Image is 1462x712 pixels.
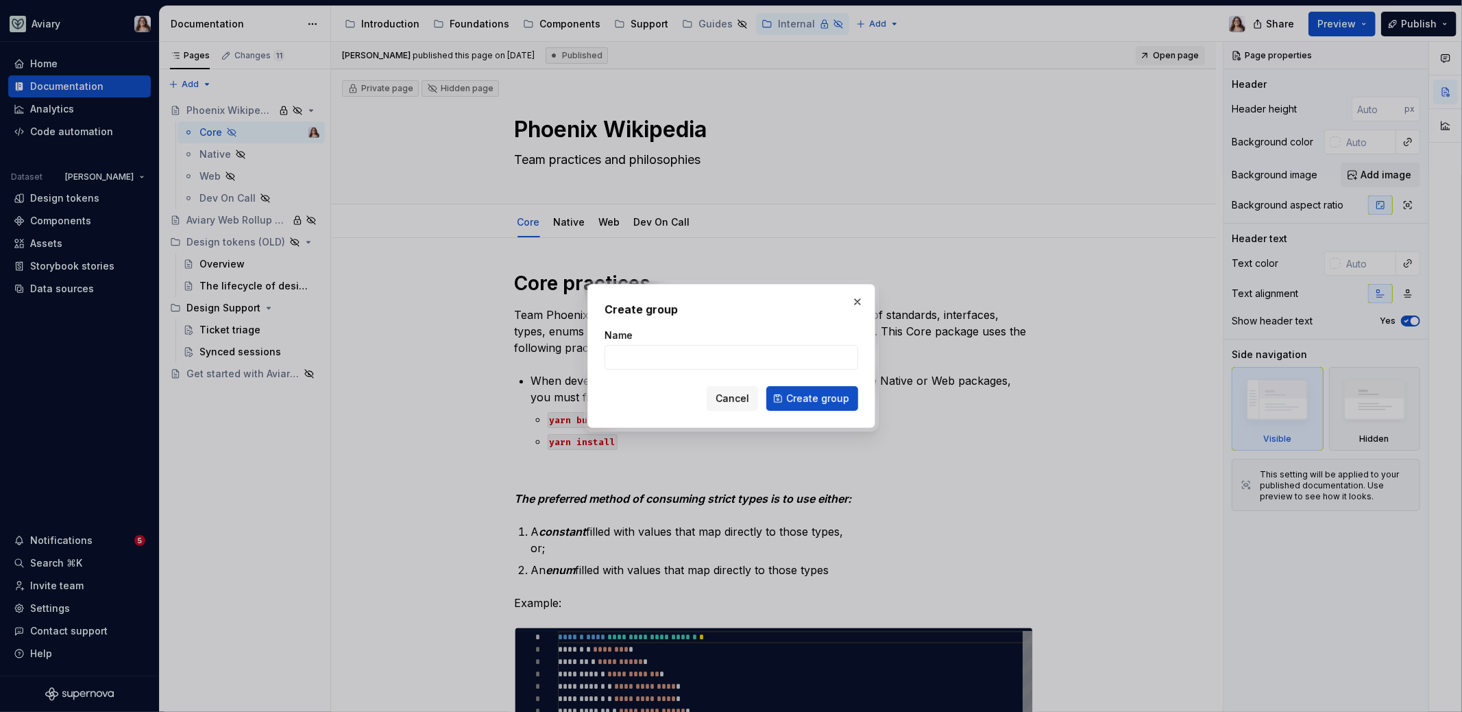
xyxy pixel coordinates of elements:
span: Cancel [716,392,749,405]
label: Name [605,329,633,342]
h2: Create group [605,301,858,318]
span: Create group [786,392,849,405]
button: Cancel [707,386,758,411]
button: Create group [766,386,858,411]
